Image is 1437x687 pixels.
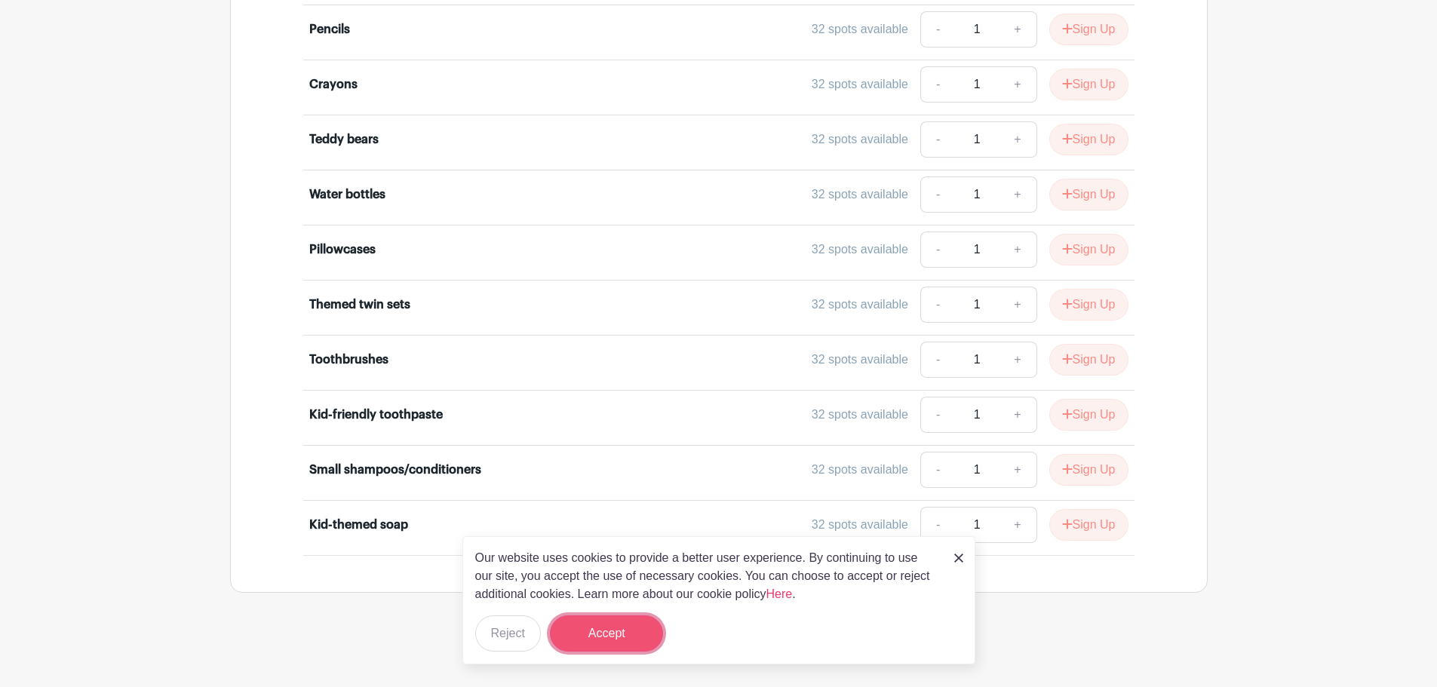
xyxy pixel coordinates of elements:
div: 32 spots available [812,461,908,479]
p: Our website uses cookies to provide a better user experience. By continuing to use our site, you ... [475,549,938,603]
div: 32 spots available [812,20,908,38]
div: Teddy bears [309,130,379,149]
div: Themed twin sets [309,296,410,314]
div: 32 spots available [812,241,908,259]
a: - [920,176,955,213]
a: + [999,507,1036,543]
div: Kid-themed soap [309,516,408,534]
a: + [999,452,1036,488]
a: + [999,121,1036,158]
div: 32 spots available [812,75,908,94]
a: - [920,287,955,323]
button: Accept [550,615,663,652]
div: 32 spots available [812,130,908,149]
img: close_button-5f87c8562297e5c2d7936805f587ecaba9071eb48480494691a3f1689db116b3.svg [954,554,963,563]
a: + [999,397,1036,433]
a: + [999,11,1036,48]
a: - [920,342,955,378]
button: Sign Up [1049,234,1128,265]
button: Sign Up [1049,69,1128,100]
div: Crayons [309,75,358,94]
button: Sign Up [1049,344,1128,376]
button: Sign Up [1049,509,1128,541]
button: Sign Up [1049,289,1128,320]
div: 32 spots available [812,516,908,534]
a: - [920,11,955,48]
a: - [920,397,955,433]
a: + [999,66,1036,103]
div: 32 spots available [812,296,908,314]
a: Here [766,587,793,600]
a: + [999,287,1036,323]
a: + [999,232,1036,268]
div: Pencils [309,20,350,38]
a: - [920,232,955,268]
a: + [999,342,1036,378]
div: Small shampoos/conditioners [309,461,481,479]
div: 32 spots available [812,186,908,204]
a: - [920,452,955,488]
a: - [920,507,955,543]
button: Sign Up [1049,179,1128,210]
div: Water bottles [309,186,385,204]
button: Reject [475,615,541,652]
button: Sign Up [1049,454,1128,486]
div: Pillowcases [309,241,376,259]
div: Toothbrushes [309,351,388,369]
div: Kid-friendly toothpaste [309,406,443,424]
div: 32 spots available [812,406,908,424]
button: Sign Up [1049,399,1128,431]
a: - [920,121,955,158]
div: 32 spots available [812,351,908,369]
button: Sign Up [1049,124,1128,155]
a: - [920,66,955,103]
a: + [999,176,1036,213]
button: Sign Up [1049,14,1128,45]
